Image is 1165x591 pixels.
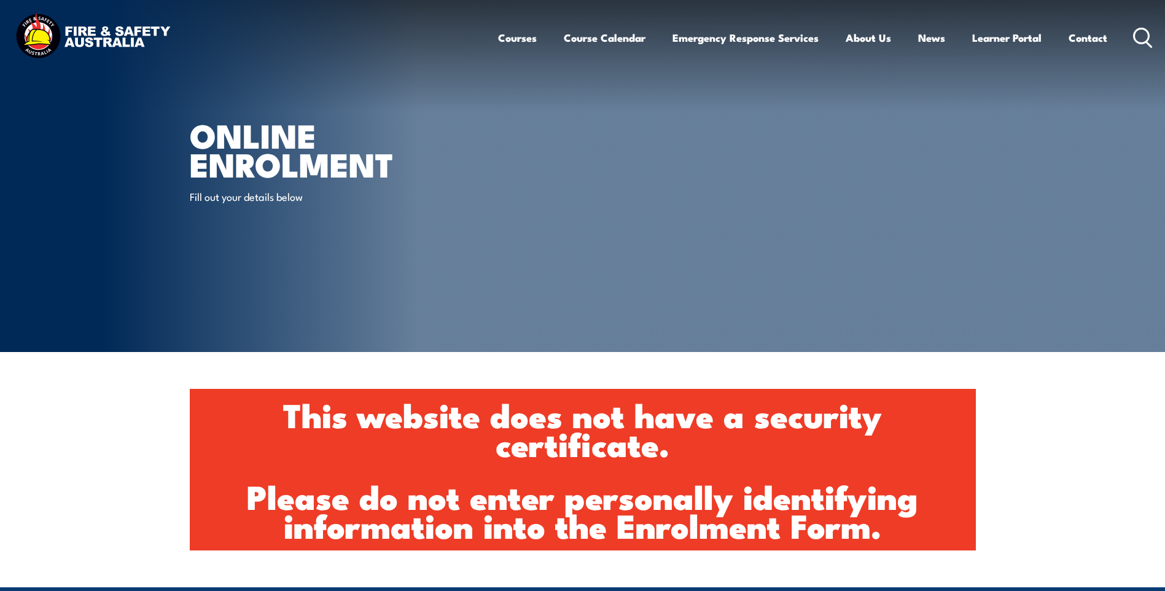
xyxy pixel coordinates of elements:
a: News [918,22,945,54]
a: Courses [498,22,537,54]
h1: Please do not enter personally identifying information into the Enrolment Form. [201,482,965,539]
h1: Online Enrolment [190,120,493,178]
p: Fill out your details below [190,189,414,203]
a: Course Calendar [564,22,645,54]
a: Emergency Response Services [672,22,819,54]
a: About Us [846,22,891,54]
a: Contact [1069,22,1107,54]
h1: This website does not have a security certificate. [201,400,965,457]
a: Learner Portal [972,22,1042,54]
